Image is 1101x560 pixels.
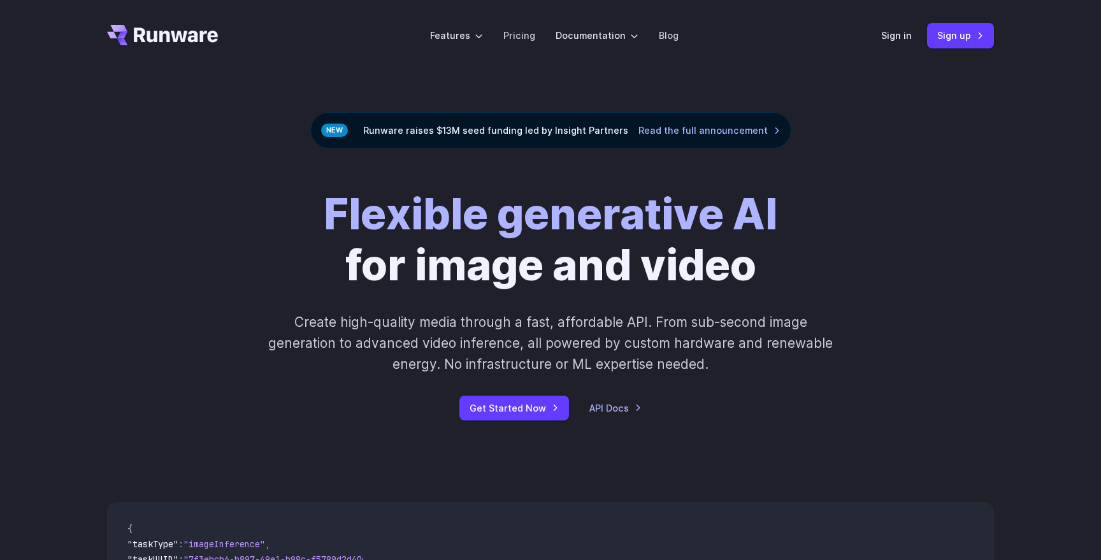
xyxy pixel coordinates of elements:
label: Documentation [556,28,638,43]
a: Read the full announcement [638,123,781,138]
a: Get Started Now [459,396,569,420]
span: "taskType" [127,538,178,550]
div: Runware raises $13M seed funding led by Insight Partners [310,112,791,148]
a: API Docs [589,401,642,415]
span: "imageInference" [183,538,265,550]
p: Create high-quality media through a fast, affordable API. From sub-second image generation to adv... [267,312,835,375]
a: Sign in [881,28,912,43]
h1: for image and video [324,189,777,291]
span: { [127,523,133,535]
a: Sign up [927,23,994,48]
a: Blog [659,28,679,43]
span: : [178,538,183,550]
strong: Flexible generative AI [324,189,777,240]
span: , [265,538,270,550]
a: Pricing [503,28,535,43]
a: Go to / [107,25,218,45]
label: Features [430,28,483,43]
